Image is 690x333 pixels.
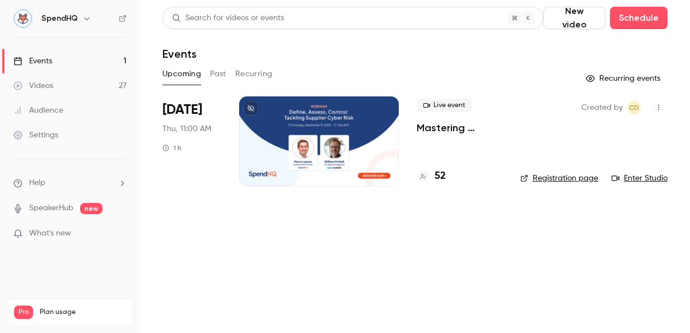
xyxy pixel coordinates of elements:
div: Sep 11 Thu, 11:00 AM (America/New York) [162,96,221,186]
iframe: Noticeable Trigger [113,229,127,239]
span: Thu, 11:00 AM [162,123,211,135]
button: Recurring events [581,70,668,87]
button: New video [543,7,605,29]
div: Events [13,55,52,67]
h6: SpendHQ [41,13,78,24]
h4: 52 [435,169,446,184]
span: Live event [417,99,472,112]
div: Search for videos or events [172,12,284,24]
img: SpendHQ [14,10,32,27]
span: Pro [14,306,33,319]
span: Plan usage [40,308,126,317]
a: Mastering Supplier Cyber Risk: From Uncertainty to Action [417,121,502,135]
button: Upcoming [162,65,201,83]
button: Recurring [235,65,273,83]
a: SpeakerHub [29,202,73,214]
button: Past [210,65,226,83]
button: Schedule [610,7,668,29]
span: Help [29,177,45,189]
span: [DATE] [162,101,202,119]
span: What's new [29,228,71,239]
span: Created by [581,101,623,114]
span: Colin Daymude [627,101,641,114]
span: CD [629,101,639,114]
a: Enter Studio [612,173,668,184]
div: Settings [13,129,58,141]
a: 52 [417,169,446,184]
h1: Events [162,47,197,61]
a: Registration page [520,173,598,184]
div: 1 h [162,144,181,152]
li: help-dropdown-opener [13,177,127,189]
span: new [80,203,102,214]
div: Audience [13,105,63,116]
div: Videos [13,80,53,91]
